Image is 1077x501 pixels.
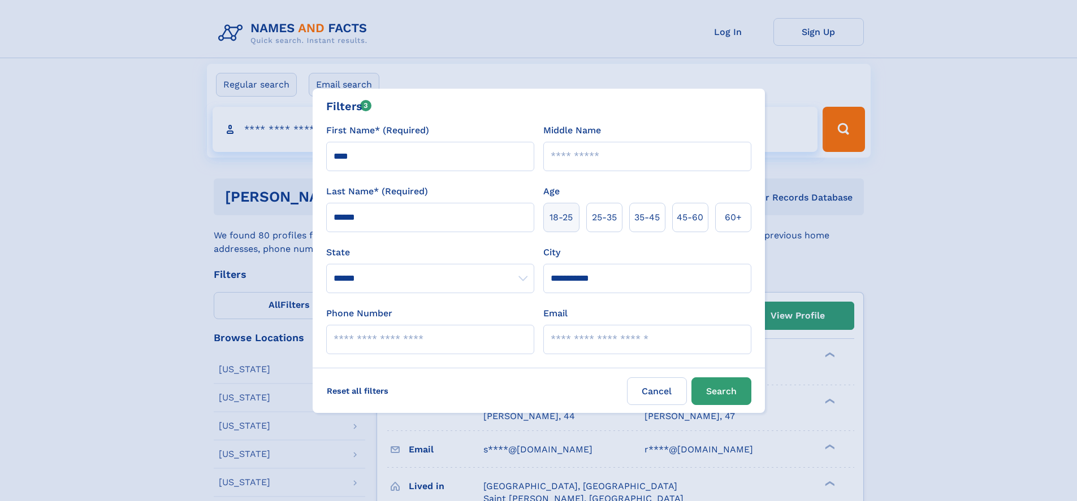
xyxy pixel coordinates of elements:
label: Reset all filters [319,377,396,404]
label: Last Name* (Required) [326,185,428,198]
span: 45‑60 [677,211,703,224]
div: Filters [326,98,372,115]
span: 18‑25 [550,211,573,224]
span: 60+ [725,211,742,224]
label: Age [543,185,560,198]
label: Phone Number [326,307,392,320]
label: Cancel [627,377,687,405]
span: 35‑45 [634,211,660,224]
label: Middle Name [543,124,601,137]
span: 25‑35 [592,211,617,224]
button: Search [691,377,751,405]
label: City [543,246,560,259]
label: State [326,246,534,259]
label: Email [543,307,568,320]
label: First Name* (Required) [326,124,429,137]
